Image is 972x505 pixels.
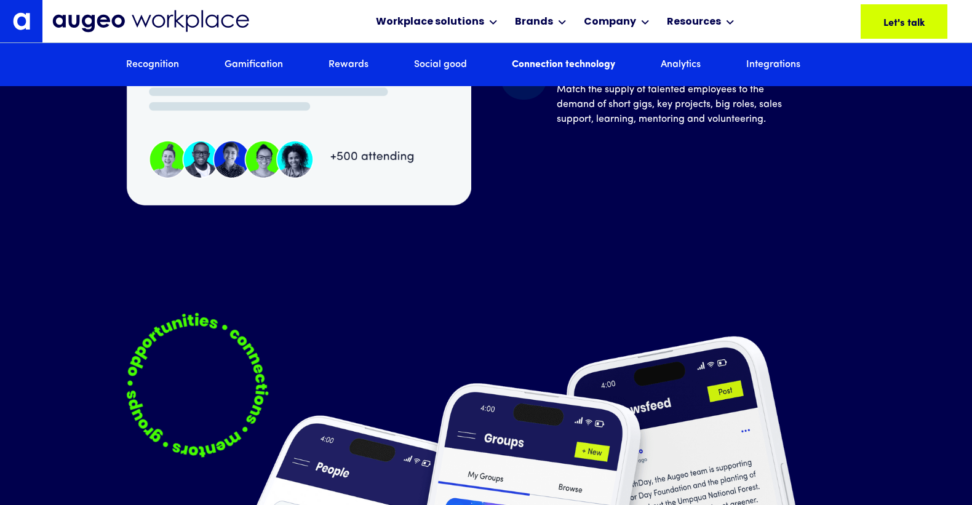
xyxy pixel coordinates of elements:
[746,58,800,71] a: Integrations
[557,82,793,127] p: Match the supply of talented employees to the demand of short gigs, key projects, big roles, sale...
[225,58,283,71] a: Gamification
[13,12,30,30] img: Augeo's "a" monogram decorative logo in white.
[667,15,721,30] div: Resources
[861,4,947,39] a: Let's talk
[52,10,249,33] img: Augeo Workplace business unit full logo in mignight blue.
[376,15,484,30] div: Workplace solutions
[414,58,467,71] a: Social good
[512,58,615,71] a: Connection technology
[515,15,553,30] div: Brands
[661,58,701,71] a: Analytics
[126,58,179,71] a: Recognition
[584,15,636,30] div: Company
[97,288,293,484] img: Circle of text that says "Groups. Opportunities. Connections. Mentors."
[329,58,368,71] a: Rewards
